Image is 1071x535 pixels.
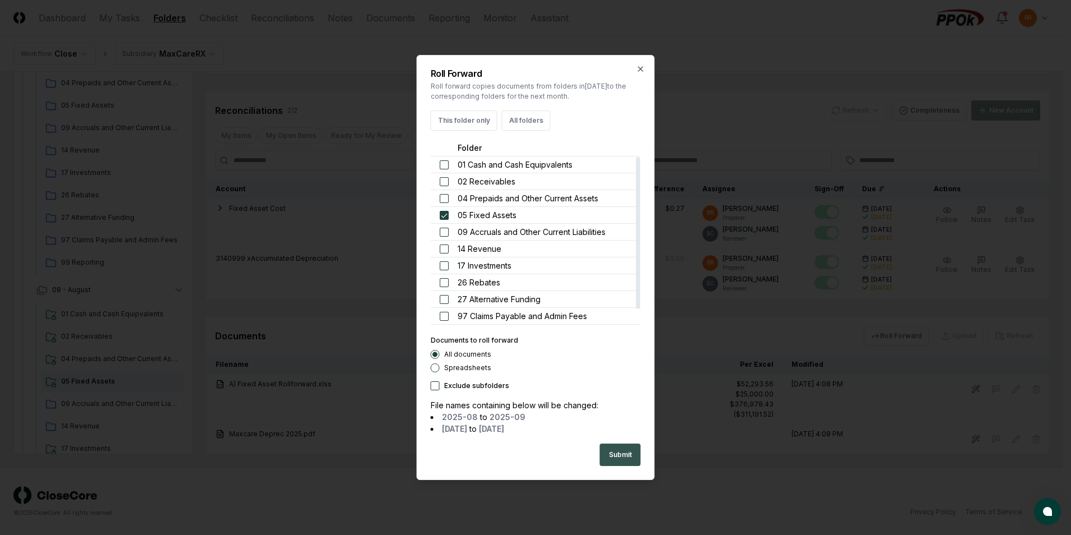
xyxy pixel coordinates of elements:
label: Spreadsheets [444,365,491,371]
span: 14 Revenue [458,243,501,255]
span: 2025-09 [490,412,525,422]
span: 09 Accruals and Other Current Liabilities [458,226,606,238]
span: 26 Rebates [458,276,500,288]
span: 02 Receivables [458,176,515,187]
span: 27 Alternative Funding [458,293,541,305]
span: 04 Prepaids and Other Current Assets [458,192,598,204]
label: Documents to roll forward [431,336,518,344]
label: All documents [444,351,491,358]
span: 05 Fixed Assets [458,209,516,221]
button: Submit [600,444,641,466]
div: File names containing below will be changed: [431,399,641,411]
p: Roll forward copies documents from folders in [DATE] to the corresponding folders for the next mo... [431,81,641,102]
button: This folder only [431,110,497,131]
span: to [480,412,487,422]
span: 97 Claims Payable and Admin Fees [458,310,587,322]
h2: Roll Forward [431,69,641,78]
label: Exclude subfolders [444,382,509,389]
span: 01 Cash and Cash Equipvalents [458,159,572,170]
span: 17 Investments [458,260,511,271]
span: 2025-08 [442,412,478,422]
span: [DATE] [479,424,504,433]
button: All folders [502,110,551,131]
span: [DATE] [442,424,467,433]
span: to [469,424,477,433]
div: Folder [458,142,632,154]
